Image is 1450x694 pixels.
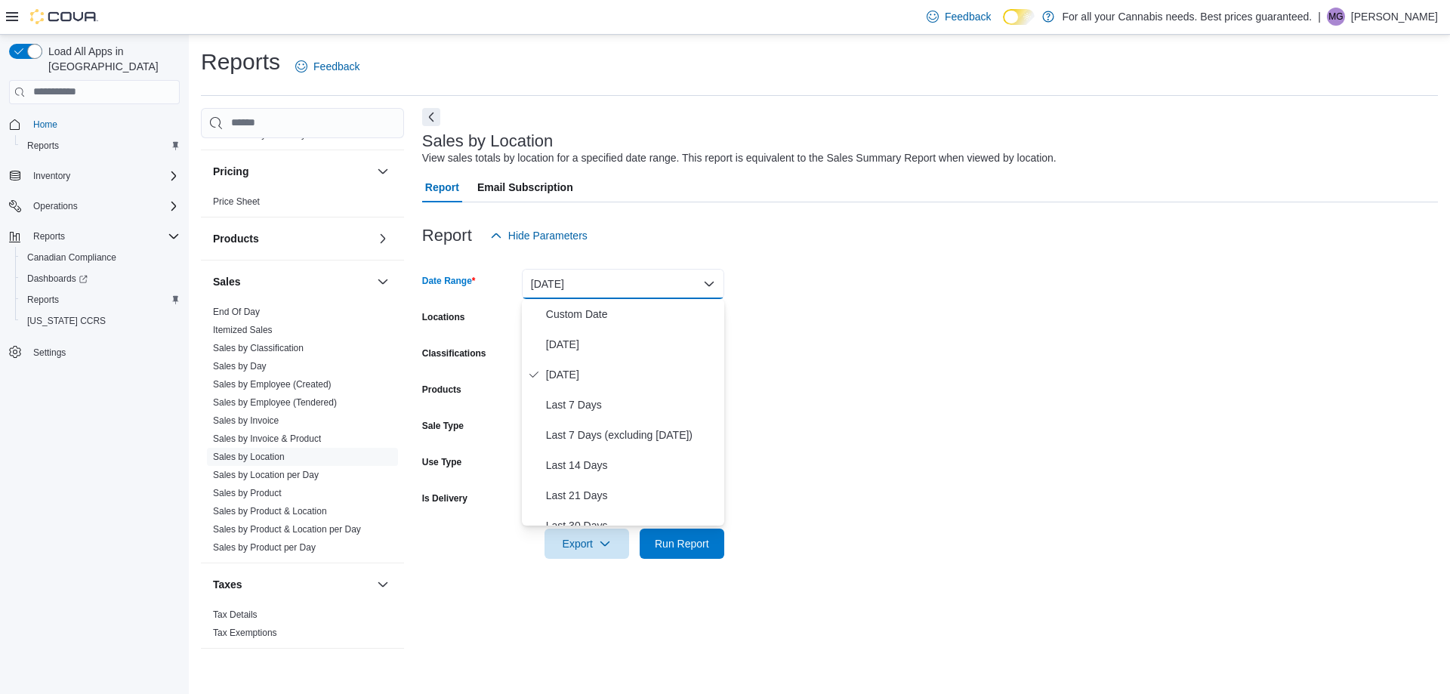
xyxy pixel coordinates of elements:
a: Tax Details [213,609,258,620]
button: Reports [15,135,186,156]
button: Reports [27,227,71,245]
span: Dashboards [27,273,88,285]
span: Feedback [945,9,991,24]
button: Pricing [213,164,371,179]
button: Home [3,113,186,135]
div: Marilyn Giles [1327,8,1345,26]
span: Inventory [27,167,180,185]
button: Sales [213,274,371,289]
button: Operations [3,196,186,217]
span: Sales by Classification [213,342,304,354]
span: Last 14 Days [546,456,718,474]
button: Operations [27,197,84,215]
h3: Report [422,227,472,245]
a: Sales by Product & Location [213,506,327,517]
button: Export [545,529,629,559]
h3: Taxes [213,577,242,592]
a: [US_STATE] CCRS [21,312,112,330]
a: Feedback [289,51,366,82]
a: Dashboards [21,270,94,288]
span: [DATE] [546,366,718,384]
span: [US_STATE] CCRS [27,315,106,327]
span: Sales by Invoice [213,415,279,427]
span: Canadian Compliance [21,248,180,267]
span: Sales by Day [213,360,267,372]
span: Tax Details [213,609,258,621]
a: Sales by Location per Day [213,470,319,480]
button: Products [374,230,392,248]
label: Is Delivery [422,492,467,504]
p: [PERSON_NAME] [1351,8,1438,26]
input: Dark Mode [1003,9,1035,25]
span: Reports [27,227,180,245]
button: Sales [374,273,392,291]
button: [DATE] [522,269,724,299]
a: Price Sheet [213,196,260,207]
span: Operations [33,200,78,212]
p: | [1318,8,1321,26]
span: Sales by Location [213,451,285,463]
a: Sales by Day [213,361,267,372]
span: Report [425,172,459,202]
a: Dashboards [15,268,186,289]
a: Sales by Product & Location per Day [213,524,361,535]
span: Last 21 Days [546,486,718,504]
button: Canadian Compliance [15,247,186,268]
span: Home [27,115,180,134]
div: View sales totals by location for a specified date range. This report is equivalent to the Sales ... [422,150,1057,166]
span: Custom Date [546,305,718,323]
span: Last 30 Days [546,517,718,535]
a: Settings [27,344,72,362]
button: Run Report [640,529,724,559]
button: Taxes [374,575,392,594]
span: Settings [33,347,66,359]
button: Inventory [27,167,76,185]
span: Last 7 Days [546,396,718,414]
a: End Of Day [213,307,260,317]
a: Sales by Product [213,488,282,498]
h1: Reports [201,47,280,77]
span: End Of Day [213,306,260,318]
span: Reports [21,137,180,155]
span: Reports [33,230,65,242]
button: Next [422,108,440,126]
span: Email Subscription [477,172,573,202]
span: Canadian Compliance [27,251,116,264]
span: Home [33,119,57,131]
span: Feedback [313,59,359,74]
span: Sales by Product per Day [213,541,316,554]
a: Canadian Compliance [21,248,122,267]
span: Settings [27,342,180,361]
span: Export [554,529,620,559]
a: Feedback [921,2,997,32]
button: Settings [3,341,186,362]
a: Home [27,116,63,134]
span: Run Report [655,536,709,551]
span: Operations [27,197,180,215]
span: Reports [21,291,180,309]
a: Reports [21,137,65,155]
label: Classifications [422,347,486,359]
span: Price Sheet [213,196,260,208]
button: Products [213,231,371,246]
button: Taxes [213,577,371,592]
span: Reports [27,140,59,152]
a: Sales by Product per Day [213,542,316,553]
span: Dark Mode [1003,25,1004,26]
label: Date Range [422,275,476,287]
span: Load All Apps in [GEOGRAPHIC_DATA] [42,44,180,74]
a: Reports [21,291,65,309]
span: Washington CCRS [21,312,180,330]
span: Sales by Location per Day [213,469,319,481]
button: [US_STATE] CCRS [15,310,186,332]
button: Inventory [3,165,186,187]
label: Products [422,384,461,396]
a: Sales by Location [213,452,285,462]
img: Cova [30,9,98,24]
span: Itemized Sales [213,324,273,336]
button: Reports [3,226,186,247]
span: Sales by Product & Location [213,505,327,517]
h3: Sales by Location [422,132,554,150]
a: Sales by Invoice [213,415,279,426]
span: MG [1328,8,1343,26]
